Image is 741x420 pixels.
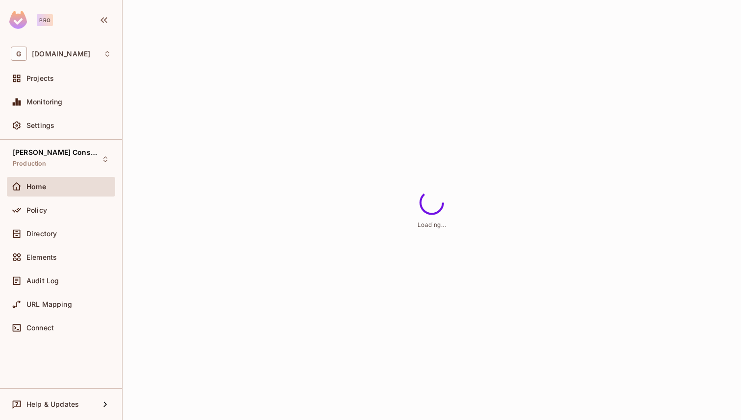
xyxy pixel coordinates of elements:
span: Policy [26,206,47,214]
span: Elements [26,253,57,261]
div: Pro [37,14,53,26]
span: Home [26,183,47,191]
span: URL Mapping [26,300,72,308]
span: Settings [26,122,54,129]
span: Projects [26,74,54,82]
span: Directory [26,230,57,238]
span: Help & Updates [26,400,79,408]
span: [PERSON_NAME] Console [13,148,101,156]
span: Connect [26,324,54,332]
span: Monitoring [26,98,63,106]
span: G [11,47,27,61]
span: Production [13,160,47,168]
img: SReyMgAAAABJRU5ErkJggg== [9,11,27,29]
span: Loading... [418,221,446,228]
span: Workspace: gameskraft.com [32,50,90,58]
span: Audit Log [26,277,59,285]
